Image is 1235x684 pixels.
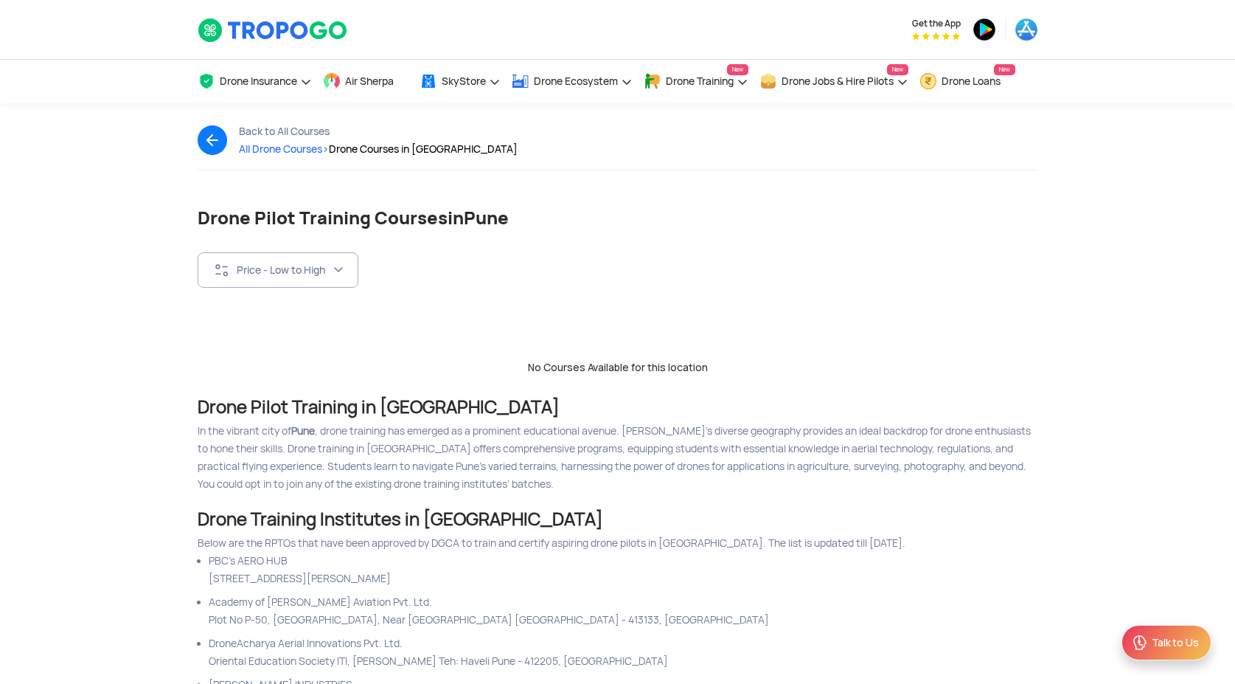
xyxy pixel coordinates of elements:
[534,75,618,87] span: Drone Ecosystem
[198,252,358,288] button: Price - Low to High
[1131,634,1149,652] img: ic_Support.svg
[759,60,908,103] a: Drone Jobs & Hire PilotsNew
[448,207,464,229] span: in
[198,511,1038,528] h2: Drone Training Institutes in [GEOGRAPHIC_DATA]
[942,75,1001,87] span: Drone Loans
[345,75,394,87] span: Air Sherpa
[912,18,961,30] span: Get the App
[198,422,1038,493] div: In the vibrant city of , drone training has emerged as a prominent educational avenue. [PERSON_NA...
[973,18,996,41] img: ic_playstore.png
[198,18,349,43] img: TropoGo Logo
[239,125,518,137] div: Back to All Courses
[322,142,329,156] span: >
[323,60,408,103] a: Air Sherpa
[209,593,1038,635] li: Academy of [PERSON_NAME] Aviation Pvt. Ltd. Plot No P-50, [GEOGRAPHIC_DATA], Near [GEOGRAPHIC_DAT...
[187,360,1049,375] div: No Courses Available for this location
[198,207,1038,229] h1: Drone Pilot Training Courses Pune
[727,64,748,75] span: New
[666,75,734,87] span: Drone Training
[209,552,1038,593] li: PBC’s AERO HUB [STREET_ADDRESS][PERSON_NAME]
[198,398,1038,416] h2: Drone Pilot Training in [GEOGRAPHIC_DATA]
[420,60,501,103] a: SkyStore
[442,75,486,87] span: SkyStore
[1152,635,1199,650] div: Talk to Us
[1015,18,1038,41] img: ic_appstore.png
[291,424,315,438] b: Pune
[220,75,297,87] span: Drone Insurance
[239,142,329,156] span: All Drone Courses
[912,32,960,40] img: App Raking
[329,142,518,156] span: Drone Courses in [GEOGRAPHIC_DATA]
[887,64,908,75] span: New
[782,75,894,87] span: Drone Jobs & Hire Pilots
[209,635,1038,676] li: DroneAcharya Aerial Innovations Pvt. Ltd. Oriental Education Society ITI, [PERSON_NAME] Teh: Have...
[198,60,312,103] a: Drone Insurance
[919,60,1015,103] a: Drone LoansNew
[644,60,748,103] a: Drone TrainingNew
[237,263,333,277] div: Price - Low to High
[512,60,633,103] a: Drone Ecosystem
[994,64,1015,75] span: New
